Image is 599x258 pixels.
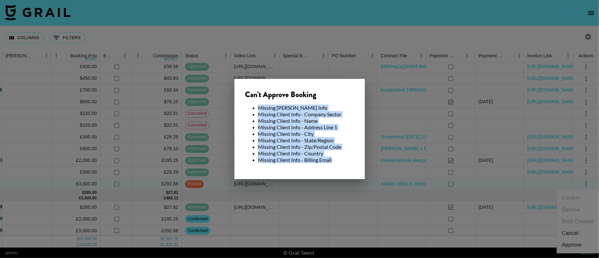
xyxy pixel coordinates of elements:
li: Missing Client Info - Country [258,150,354,157]
li: Missing Client Info - Zip/Postal Code [258,144,354,150]
li: Missing Client Info - City [258,131,354,137]
li: Missing Client Info - Name [258,118,354,124]
li: Missing Client Info - Billing Email [258,157,354,163]
li: Missing Client Info - State/Region [258,137,354,144]
div: Can't Approve Booking [245,90,354,99]
li: Missing Client Info - Company Sector [258,111,354,118]
li: Missing Client Info - Address Line 1 [258,124,354,131]
li: Missing [PERSON_NAME] Info [258,105,354,111]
